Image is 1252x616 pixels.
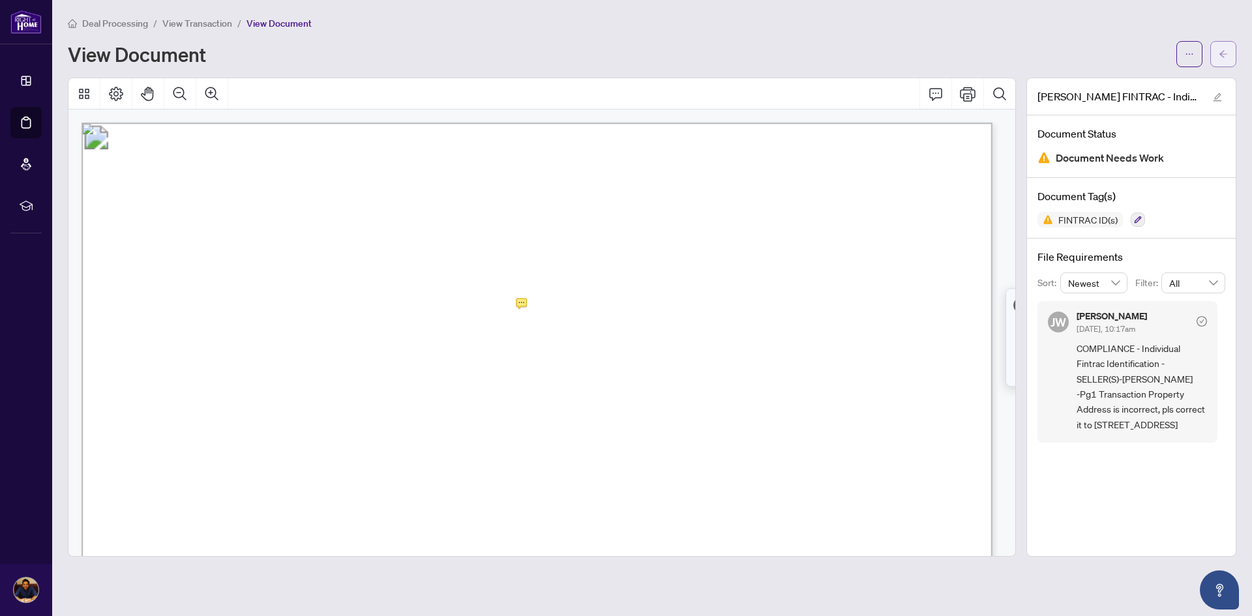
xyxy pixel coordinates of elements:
[1037,249,1225,265] h4: File Requirements
[82,18,148,29] span: Deal Processing
[1037,276,1060,290] p: Sort:
[1037,212,1053,227] img: Status Icon
[1219,50,1228,59] span: arrow-left
[68,44,206,65] h1: View Document
[1200,570,1239,609] button: Open asap
[1037,126,1225,141] h4: Document Status
[1213,93,1222,102] span: edit
[1077,324,1135,334] span: [DATE], 10:17am
[153,16,157,31] li: /
[1037,89,1200,104] span: [PERSON_NAME] FINTRAC - Individual Identification Information Record 18.pdf
[68,19,77,28] span: home
[246,18,312,29] span: View Document
[1185,50,1194,59] span: ellipsis
[1077,341,1207,432] span: COMPLIANCE - Individual Fintrac Identification - SELLER(S)-[PERSON_NAME] -Pg1 Transaction Propert...
[1037,188,1225,204] h4: Document Tag(s)
[1053,215,1123,224] span: FINTRAC ID(s)
[1077,312,1147,321] h5: [PERSON_NAME]
[10,10,42,34] img: logo
[1051,313,1066,331] span: JW
[14,578,38,602] img: Profile Icon
[237,16,241,31] li: /
[1037,151,1051,164] img: Document Status
[1135,276,1161,290] p: Filter:
[1169,273,1217,293] span: All
[1056,149,1164,167] span: Document Needs Work
[1068,273,1120,293] span: Newest
[162,18,232,29] span: View Transaction
[1197,316,1207,327] span: check-circle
